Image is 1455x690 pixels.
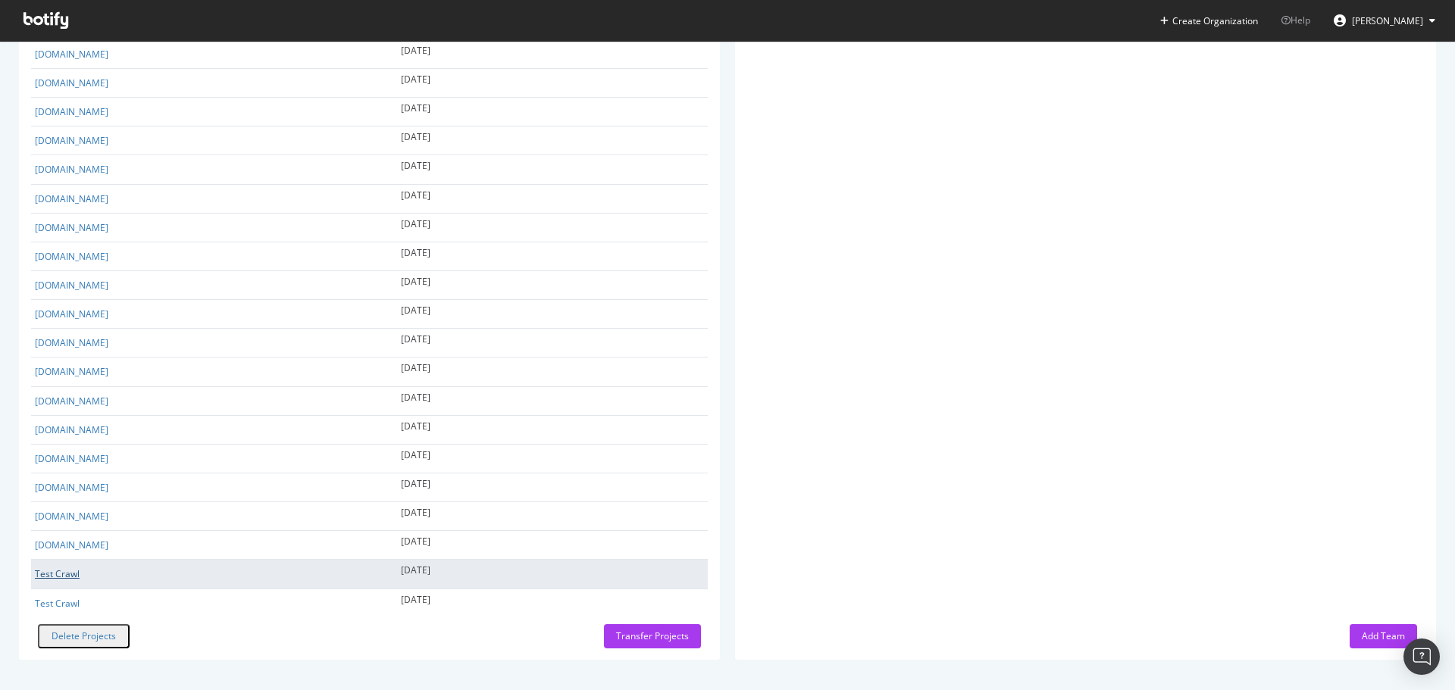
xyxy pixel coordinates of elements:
[397,271,708,300] td: [DATE]
[397,502,708,531] td: [DATE]
[35,567,80,580] a: Test Crawl
[35,308,108,320] a: [DOMAIN_NAME]
[1322,8,1447,33] button: [PERSON_NAME]
[397,39,708,68] td: [DATE]
[38,629,130,642] a: Delete Projects
[35,423,108,436] a: [DOMAIN_NAME]
[35,452,108,465] a: [DOMAIN_NAME]
[397,126,708,155] td: [DATE]
[397,357,708,386] td: [DATE]
[35,76,108,89] a: [DOMAIN_NAME]
[1403,638,1440,675] div: Open Intercom Messenger
[397,213,708,242] td: [DATE]
[38,624,130,648] button: Delete Projects
[1350,629,1417,642] a: Add Team
[397,473,708,502] td: [DATE]
[35,365,108,378] a: [DOMAIN_NAME]
[35,597,80,610] a: Test Crawl
[616,629,689,642] div: Transfer Projects
[1281,14,1310,27] span: Help
[397,242,708,270] td: [DATE]
[397,329,708,357] td: [DATE]
[1350,624,1417,648] button: Add Team
[52,629,116,642] div: Delete Projects
[35,250,108,263] a: [DOMAIN_NAME]
[35,163,108,176] a: [DOMAIN_NAME]
[397,444,708,473] td: [DATE]
[1362,629,1405,642] div: Add Team
[35,279,108,292] a: [DOMAIN_NAME]
[604,629,701,642] a: Transfer Projects
[35,192,108,205] a: [DOMAIN_NAME]
[35,134,108,147] a: [DOMAIN_NAME]
[397,531,708,560] td: [DATE]
[35,48,108,61] a: [DOMAIN_NAME]
[397,155,708,184] td: [DATE]
[397,184,708,213] td: [DATE]
[397,98,708,126] td: [DATE]
[35,336,108,349] a: [DOMAIN_NAME]
[397,560,708,589] td: [DATE]
[397,386,708,415] td: [DATE]
[397,69,708,98] td: [DATE]
[35,221,108,234] a: [DOMAIN_NAME]
[35,510,108,523] a: [DOMAIN_NAME]
[35,395,108,407] a: [DOMAIN_NAME]
[1159,14,1259,28] button: Create Organization
[604,624,701,648] button: Transfer Projects
[397,589,708,617] td: [DATE]
[35,539,108,551] a: [DOMAIN_NAME]
[397,415,708,444] td: [DATE]
[397,300,708,329] td: [DATE]
[1352,14,1423,27] span: Thomas Ashworth
[35,481,108,494] a: [DOMAIN_NAME]
[35,105,108,118] a: [DOMAIN_NAME]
